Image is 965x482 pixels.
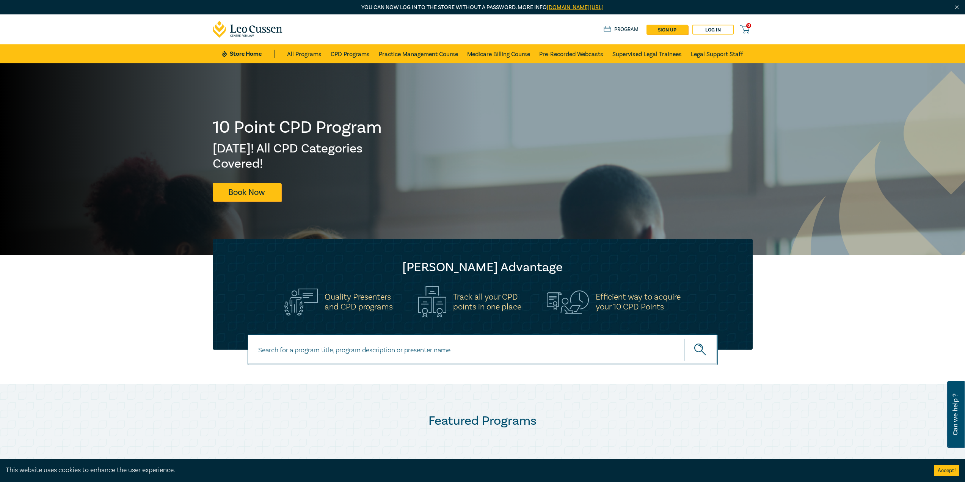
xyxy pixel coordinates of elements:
div: This website uses cookies to enhance the user experience. [6,465,923,475]
h2: [DATE]! All CPD Categories Covered! [213,141,383,171]
a: All Programs [287,44,322,63]
a: sign up [646,25,688,35]
img: Track all your CPD<br>points in one place [418,286,446,317]
input: Search for a program title, program description or presenter name [248,334,718,365]
a: Program [604,25,639,34]
a: Legal Support Staff [691,44,743,63]
button: Accept cookies [934,465,959,476]
img: Quality Presenters<br>and CPD programs [284,289,318,316]
span: Can we help ? [952,386,959,443]
a: Pre-Recorded Webcasts [539,44,603,63]
a: Practice Management Course [379,44,458,63]
span: 0 [746,23,751,28]
a: Book Now [213,183,281,201]
a: Store Home [222,50,275,58]
a: Medicare Billing Course [467,44,530,63]
a: Log in [692,25,734,35]
h2: Featured Programs [213,413,753,429]
h1: 10 Point CPD Program [213,118,383,137]
h2: [PERSON_NAME] Advantage [228,260,737,275]
p: You can now log in to the store without a password. More info [213,3,753,12]
h5: Quality Presenters and CPD programs [325,292,393,312]
a: [DOMAIN_NAME][URL] [547,4,604,11]
img: Efficient way to acquire<br>your 10 CPD Points [547,290,589,313]
a: Supervised Legal Trainees [612,44,682,63]
a: CPD Programs [331,44,370,63]
h5: Track all your CPD points in one place [453,292,521,312]
img: Close [954,4,960,11]
h5: Efficient way to acquire your 10 CPD Points [596,292,681,312]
